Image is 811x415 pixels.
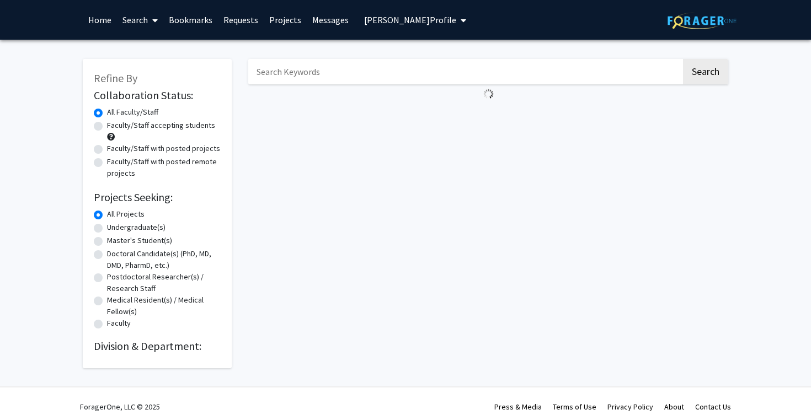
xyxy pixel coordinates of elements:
span: [PERSON_NAME] Profile [364,14,456,25]
a: Search [117,1,163,39]
h2: Collaboration Status: [94,89,221,102]
a: Contact Us [695,402,731,412]
a: Projects [264,1,307,39]
label: Faculty/Staff accepting students [107,120,215,131]
a: Terms of Use [553,402,596,412]
label: Master's Student(s) [107,235,172,246]
label: Medical Resident(s) / Medical Fellow(s) [107,294,221,317]
button: Search [683,59,728,84]
a: Bookmarks [163,1,218,39]
a: Privacy Policy [607,402,653,412]
a: Requests [218,1,264,39]
a: Press & Media [494,402,542,412]
label: Doctoral Candidate(s) (PhD, MD, DMD, PharmD, etc.) [107,248,221,271]
nav: Page navigation [248,104,728,129]
a: Home [83,1,117,39]
img: ForagerOne Logo [668,12,737,29]
label: Faculty/Staff with posted projects [107,143,220,154]
h2: Projects Seeking: [94,191,221,204]
img: Loading [479,84,498,104]
label: Faculty/Staff with posted remote projects [107,156,221,179]
label: Faculty [107,317,131,329]
label: Undergraduate(s) [107,222,166,233]
h2: Division & Department: [94,339,221,353]
a: About [664,402,684,412]
label: Postdoctoral Researcher(s) / Research Staff [107,271,221,294]
span: Refine By [94,71,137,85]
input: Search Keywords [248,59,681,84]
label: All Faculty/Staff [107,106,158,118]
label: All Projects [107,208,145,220]
a: Messages [307,1,354,39]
